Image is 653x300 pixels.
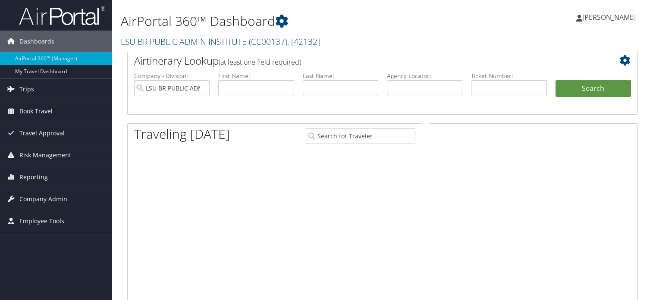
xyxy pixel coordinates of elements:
[249,36,287,47] span: ( CC00137 )
[19,188,67,210] span: Company Admin
[306,128,415,144] input: Search for Traveler
[218,72,294,80] label: First Name:
[576,4,644,30] a: [PERSON_NAME]
[121,12,470,30] h1: AirPortal 360™ Dashboard
[19,78,34,100] span: Trips
[134,125,230,143] h1: Traveling [DATE]
[471,72,546,80] label: Ticket Number:
[303,72,378,80] label: Last Name:
[19,210,64,232] span: Employee Tools
[556,80,631,97] button: Search
[219,57,301,67] span: (at least one field required)
[19,122,65,144] span: Travel Approval
[134,72,210,80] label: Company - Division:
[121,36,320,47] a: LSU BR PUBLIC ADMIN INSTITUTE
[387,72,462,80] label: Agency Locator:
[134,53,589,68] h2: Airtinerary Lookup
[19,6,105,26] img: airportal-logo.png
[287,36,320,47] span: , [ 42132 ]
[19,100,53,122] span: Book Travel
[582,12,636,22] span: [PERSON_NAME]
[19,166,48,188] span: Reporting
[19,31,54,52] span: Dashboards
[19,144,71,166] span: Risk Management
